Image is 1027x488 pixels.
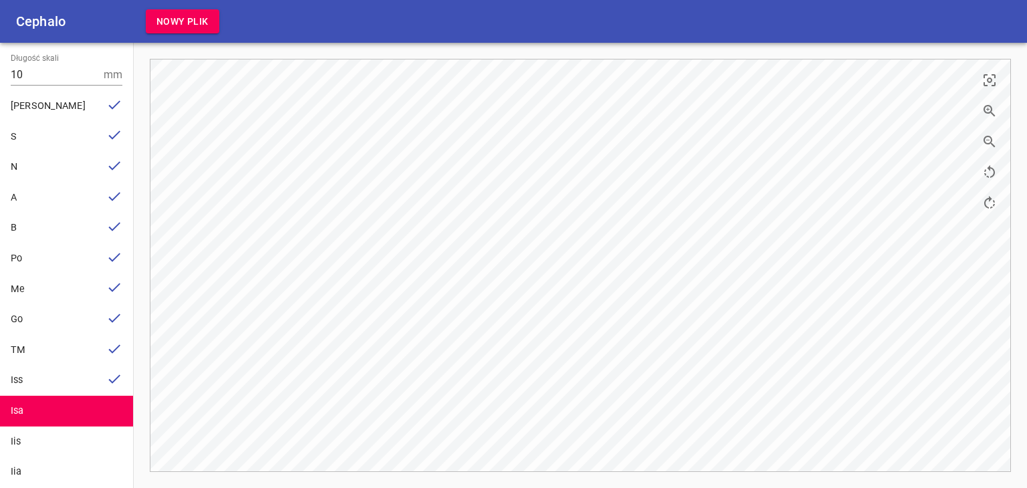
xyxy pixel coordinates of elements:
[11,283,25,295] span: Me
[11,344,25,356] span: TM
[11,253,22,264] span: Po
[11,466,21,477] span: Iia
[11,405,23,416] span: Isa
[146,9,219,34] button: Nowy plik
[11,192,17,203] span: A
[11,222,17,233] span: B
[11,161,17,172] span: N
[11,55,59,63] label: Długość skali
[11,100,86,112] span: [PERSON_NAME]
[11,314,23,325] span: Go
[104,67,122,83] p: mm
[11,436,21,447] span: Iis
[156,13,209,30] span: Nowy plik
[11,374,23,386] span: Iss
[16,11,66,32] h6: Cephalo
[11,131,17,142] span: S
